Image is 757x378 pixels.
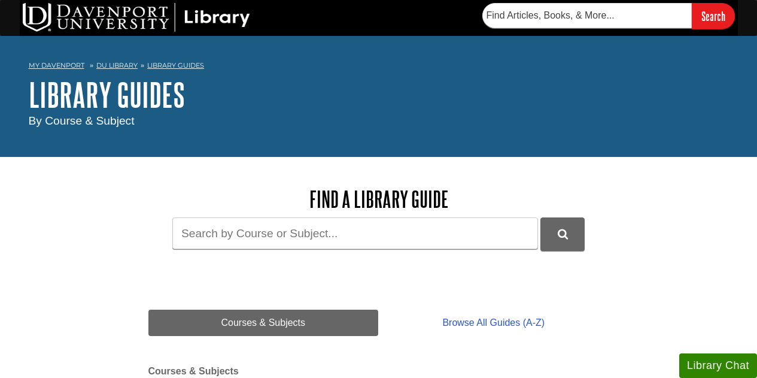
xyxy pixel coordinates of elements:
h1: Library Guides [29,77,729,113]
i: Search Library Guides [558,229,568,240]
input: Search [692,3,735,29]
a: Courses & Subjects [148,310,379,336]
input: Find Articles, Books, & More... [482,3,692,28]
img: DU Library [23,3,250,32]
a: Browse All Guides (A-Z) [378,310,609,336]
input: Search by Course or Subject... [172,217,538,249]
div: By Course & Subject [29,113,729,130]
a: DU Library [96,61,138,69]
nav: breadcrumb [29,58,729,77]
a: Library Guides [147,61,204,69]
button: Library Chat [679,353,757,378]
form: Searches DU Library's articles, books, and more [482,3,735,29]
h2: Find a Library Guide [148,187,609,211]
a: My Davenport [29,61,84,71]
